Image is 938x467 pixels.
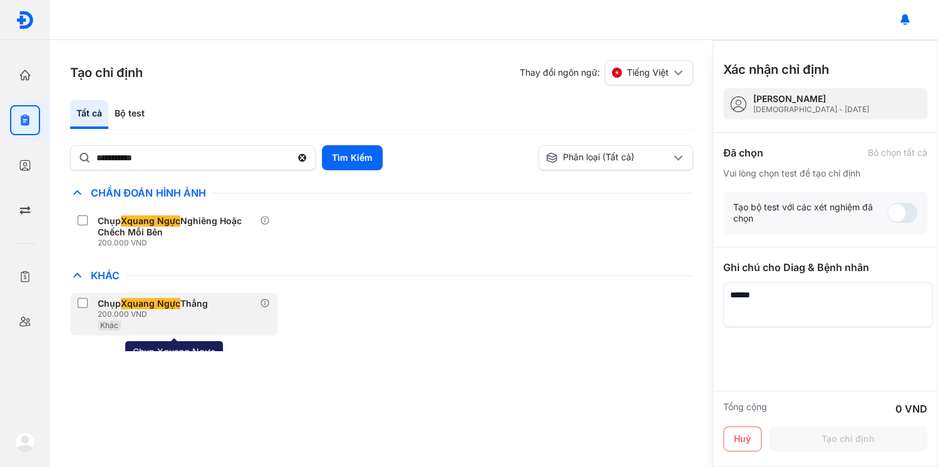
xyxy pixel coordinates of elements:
[627,67,669,78] span: Tiếng Việt
[723,401,767,416] div: Tổng cộng
[723,61,829,78] h3: Xác nhận chỉ định
[16,11,34,29] img: logo
[753,93,869,105] div: [PERSON_NAME]
[98,215,255,238] div: Chụp Nghiêng Hoặc Chếch Mỗi Bên
[723,260,927,275] div: Ghi chú cho Diag & Bệnh nhân
[545,151,671,164] div: Phân loại (Tất cả)
[70,100,108,129] div: Tất cả
[322,145,383,170] button: Tìm Kiếm
[70,64,143,81] h3: Tạo chỉ định
[121,215,180,227] span: Xquang Ngực
[868,147,927,158] div: Bỏ chọn tất cả
[85,269,126,282] span: Khác
[723,426,761,451] button: Huỷ
[98,238,260,248] div: 200.000 VND
[733,202,887,224] div: Tạo bộ test với các xét nghiệm đã chọn
[85,187,212,199] span: Chẩn Đoán Hình Ảnh
[769,426,927,451] button: Tạo chỉ định
[723,145,763,160] div: Đã chọn
[723,168,927,179] div: Vui lòng chọn test để tạo chỉ định
[108,100,151,129] div: Bộ test
[98,298,208,309] div: Chụp Thẳng
[98,309,213,319] div: 200.000 VND
[15,432,35,452] img: logo
[520,60,693,85] div: Thay đổi ngôn ngữ:
[100,321,118,330] span: Khác
[895,401,927,416] div: 0 VND
[753,105,869,115] div: [DEMOGRAPHIC_DATA] - [DATE]
[121,298,180,309] span: Xquang Ngực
